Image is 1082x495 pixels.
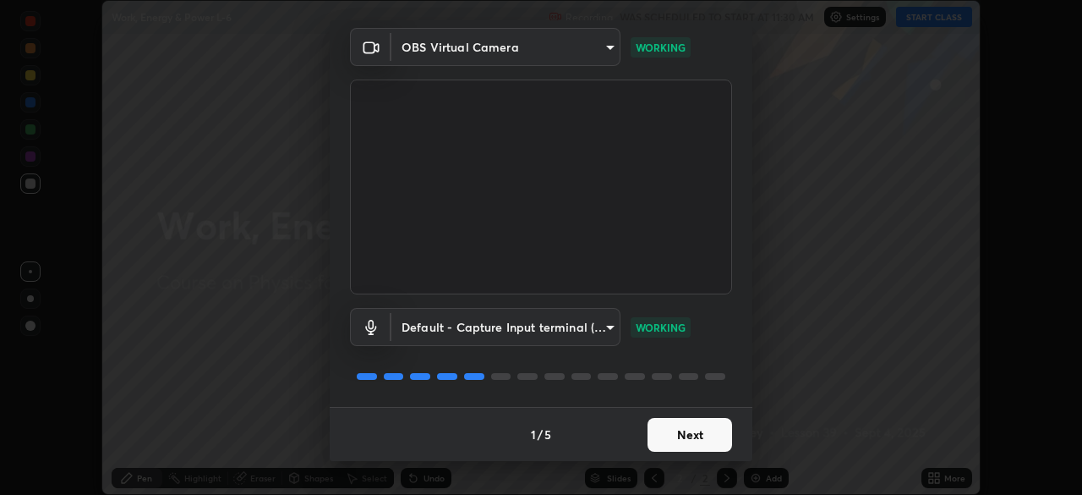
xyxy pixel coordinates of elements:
[544,426,551,443] h4: 5
[636,320,686,335] p: WORKING
[636,40,686,55] p: WORKING
[538,426,543,443] h4: /
[391,28,620,66] div: OBS Virtual Camera
[391,308,620,346] div: OBS Virtual Camera
[648,418,732,452] button: Next
[531,426,536,443] h4: 1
